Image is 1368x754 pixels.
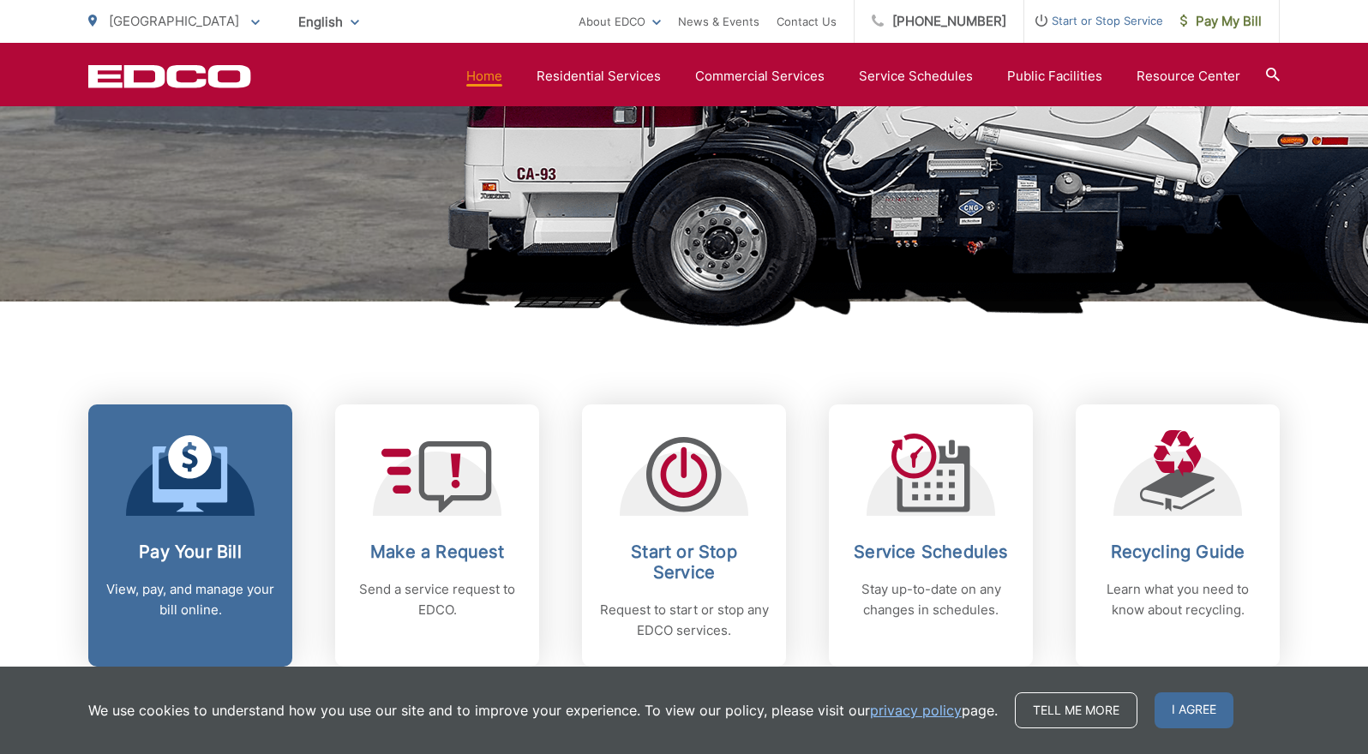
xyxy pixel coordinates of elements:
p: Request to start or stop any EDCO services. [599,600,769,641]
a: Pay Your Bill View, pay, and manage your bill online. [88,404,292,667]
h2: Make a Request [352,542,522,562]
h2: Service Schedules [846,542,1016,562]
a: Make a Request Send a service request to EDCO. [335,404,539,667]
p: Stay up-to-date on any changes in schedules. [846,579,1016,620]
p: View, pay, and manage your bill online. [105,579,275,620]
a: Residential Services [537,66,661,87]
a: Service Schedules Stay up-to-date on any changes in schedules. [829,404,1033,667]
h2: Pay Your Bill [105,542,275,562]
a: Contact Us [777,11,837,32]
a: Tell me more [1015,692,1137,728]
span: Pay My Bill [1180,11,1262,32]
p: Learn what you need to know about recycling. [1093,579,1263,620]
span: [GEOGRAPHIC_DATA] [109,13,239,29]
a: Recycling Guide Learn what you need to know about recycling. [1076,404,1280,667]
h2: Start or Stop Service [599,542,769,583]
a: EDCD logo. Return to the homepage. [88,64,251,88]
span: I agree [1155,692,1233,728]
a: privacy policy [870,700,962,721]
p: We use cookies to understand how you use our site and to improve your experience. To view our pol... [88,700,998,721]
a: News & Events [678,11,759,32]
a: Public Facilities [1007,66,1102,87]
a: Resource Center [1137,66,1240,87]
span: English [285,7,372,37]
a: About EDCO [579,11,661,32]
h2: Recycling Guide [1093,542,1263,562]
a: Home [466,66,502,87]
a: Service Schedules [859,66,973,87]
p: Send a service request to EDCO. [352,579,522,620]
a: Commercial Services [695,66,825,87]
